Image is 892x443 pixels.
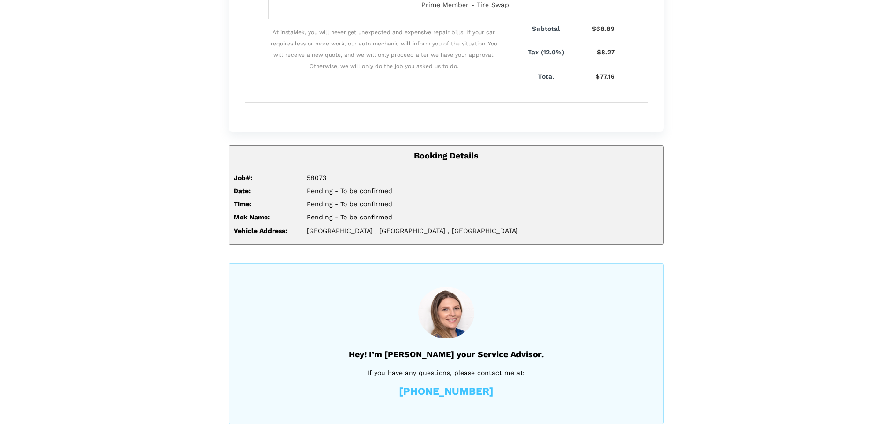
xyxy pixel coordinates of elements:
strong: Date: [234,187,251,195]
strong: Job#: [234,174,252,181]
div: Pending - To be confirmed [300,187,666,195]
span: , [GEOGRAPHIC_DATA] [448,227,518,234]
p: If you have any questions, please contact me at: [252,368,640,378]
h5: Hey! I’m [PERSON_NAME] your Service Advisor. [252,349,640,359]
span: At instaMek, you will never get unexpected and expensive repair bills. If your car requires less ... [268,19,500,91]
strong: Time: [234,200,251,208]
span: [GEOGRAPHIC_DATA] [307,227,373,234]
div: 58073 [300,173,666,182]
div: Pending - To be confirmed [300,200,666,208]
span: , [GEOGRAPHIC_DATA] [375,227,445,234]
p: $77.16 [569,72,615,82]
p: Subtotal [523,24,569,34]
strong: Vehicle Address: [234,227,287,234]
div: Pending - To be confirmed [300,213,666,221]
p: $8.27 [569,47,615,58]
p: Total [523,72,569,82]
p: $68.89 [569,24,615,34]
a: [PHONE_NUMBER] [399,386,494,397]
h5: Booking Details [234,150,659,160]
strong: Mek Name: [234,213,270,221]
p: Tax (12.0%) [523,47,569,58]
